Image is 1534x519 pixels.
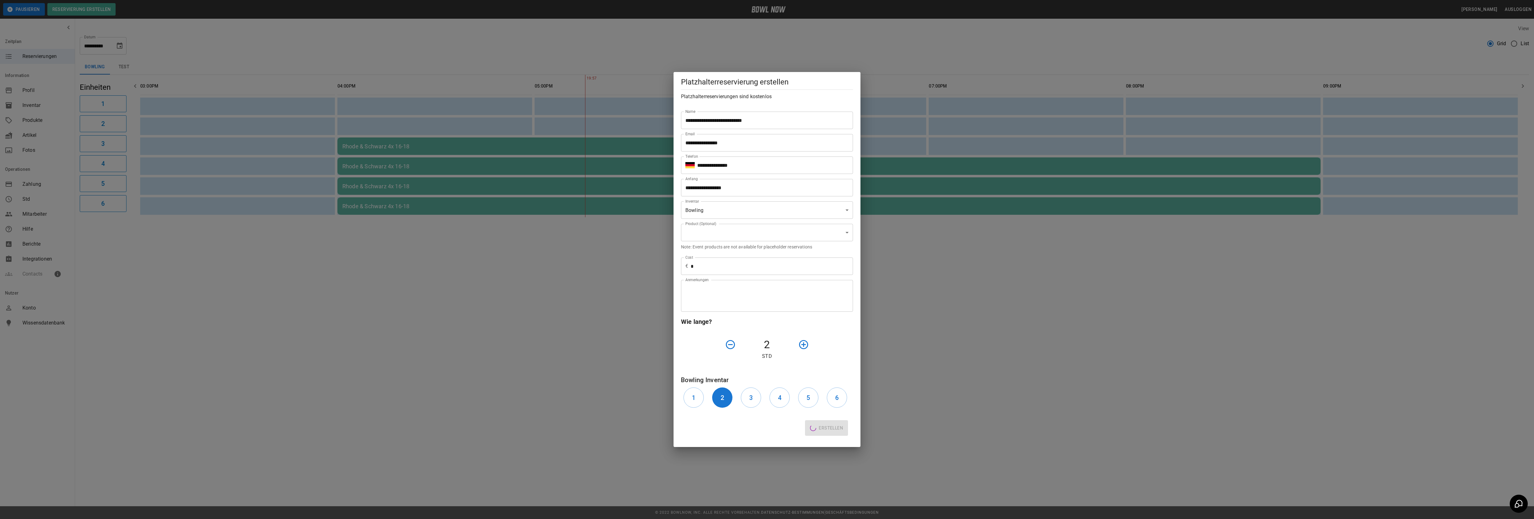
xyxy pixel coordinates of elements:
h6: 3 [749,393,753,403]
h5: Platzhalterreservierung erstellen [681,77,853,87]
p: Std [681,353,853,360]
h6: Wie lange? [681,317,853,327]
button: 2 [712,387,732,408]
label: Anfang [685,176,698,181]
button: 3 [741,387,761,408]
h6: 5 [807,393,810,403]
h6: 4 [778,393,781,403]
button: 6 [827,387,847,408]
button: 1 [684,387,704,408]
button: 4 [769,387,790,408]
div: ​ [681,224,853,241]
input: Choose date, selected date is Oct 30, 2025 [681,179,849,196]
div: Bowling [681,201,853,219]
p: Note: Event products are not available for placeholder reservations [681,244,853,250]
button: Select country [685,161,695,170]
button: 5 [798,387,818,408]
h4: 2 [738,338,796,351]
h6: 2 [721,393,724,403]
h6: 6 [835,393,839,403]
h6: Bowling Inventar [681,375,853,385]
p: € [685,262,688,270]
h6: 1 [692,393,695,403]
h6: Platzhalterreservierungen sind kostenlos [681,92,853,101]
label: Telefon [685,154,698,159]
